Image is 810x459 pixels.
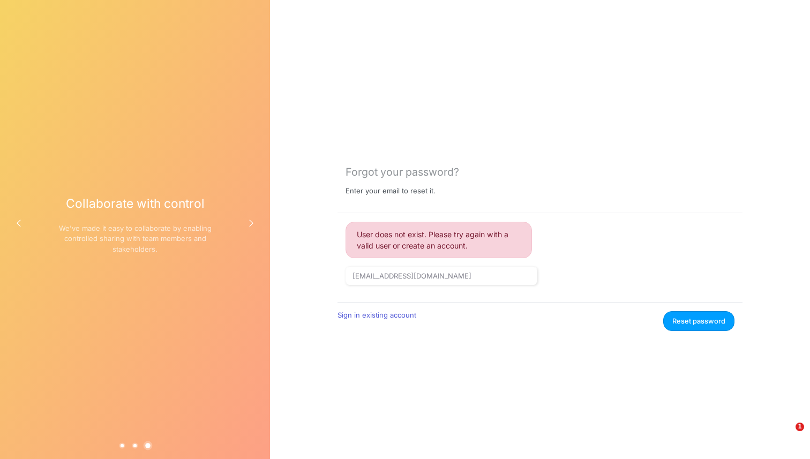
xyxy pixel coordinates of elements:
[119,442,125,448] button: 1
[346,166,734,178] div: Forgot your password?
[346,222,532,258] div: User does not exist. Please try again with a valid user or create an account.
[346,187,436,195] p: Enter your email to reset it.
[663,311,734,331] button: Reset password
[796,423,804,431] span: 1
[51,223,219,255] p: We've made it easy to collaborate by enabling controlled sharing with team members and stakeholders.
[51,196,219,210] h3: Collaborate with control
[337,311,416,319] a: Sign in existing account
[774,423,799,448] iframe: Intercom live chat
[8,213,29,234] button: Previous
[346,267,537,285] input: Email
[144,441,153,450] button: 3
[241,213,262,234] button: Next
[132,442,138,448] button: 2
